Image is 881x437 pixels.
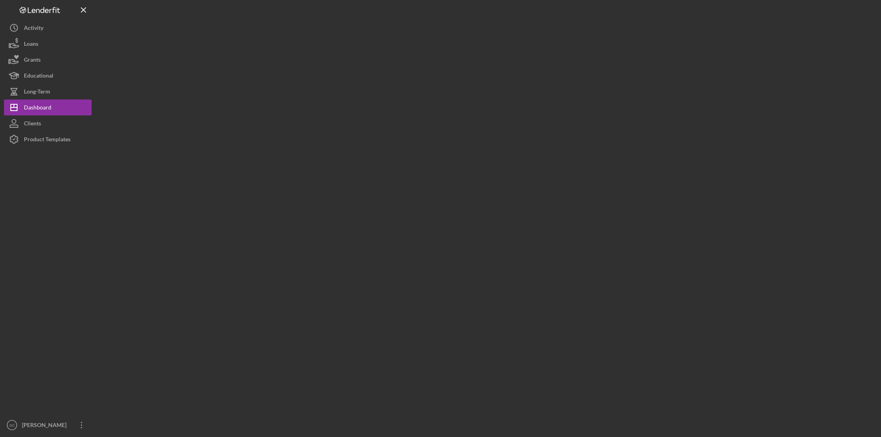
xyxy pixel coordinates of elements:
[4,20,92,36] button: Activity
[24,115,41,133] div: Clients
[4,417,92,433] button: SC[PERSON_NAME]
[24,68,53,86] div: Educational
[24,52,41,70] div: Grants
[24,20,43,38] div: Activity
[9,423,14,427] text: SC
[4,68,92,84] button: Educational
[4,99,92,115] button: Dashboard
[24,99,51,117] div: Dashboard
[4,36,92,52] button: Loans
[4,115,92,131] button: Clients
[20,417,72,435] div: [PERSON_NAME]
[24,131,70,149] div: Product Templates
[4,52,92,68] button: Grants
[4,131,92,147] button: Product Templates
[4,84,92,99] button: Long-Term
[24,36,38,54] div: Loans
[24,84,50,101] div: Long-Term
